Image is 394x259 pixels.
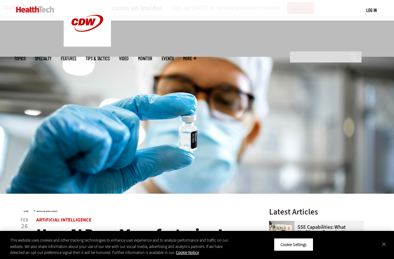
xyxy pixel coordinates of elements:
a: Artificial Intelligence [37,210,57,213]
a: CDW [64,42,111,48]
span: Feb [20,218,28,222]
a: SSE Capabilities: What Healthcare Organizations Need to Know [269,225,360,240]
a: MonITor [138,56,152,61]
span: 26 [20,223,28,229]
span: More [183,56,196,61]
h3: Latest Articles [269,208,364,216]
span: 2025 [21,230,28,235]
a: Log in [366,7,377,13]
a: Artificial Intelligence [36,217,91,223]
a: Events [162,56,174,61]
img: Doctor speaking with patient [269,221,294,246]
a: Video [119,56,129,61]
a: Tips & Tactics [86,56,110,61]
span: Topics [14,56,26,61]
button: Close [377,237,391,251]
a: More information about your privacy [176,250,199,255]
span: Specialty [35,56,51,61]
a: Doctor speaking with patient [269,221,298,226]
div: User menu [366,7,377,14]
a: Features [61,56,76,61]
a: Home [24,210,28,213]
div: This website uses cookies and other tracking technologies to enhance user experience and to analy... [10,237,236,256]
img: Home [16,6,54,13]
div: » [24,208,252,213]
button: Cookie Settings [274,238,313,251]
